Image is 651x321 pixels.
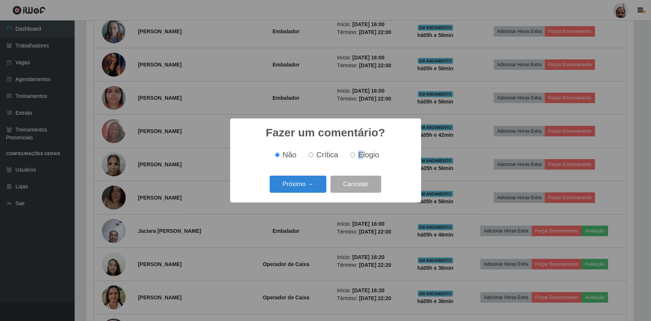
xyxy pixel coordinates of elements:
span: Crítica [316,151,338,159]
input: Elogio [350,152,355,157]
input: Não [275,152,280,157]
button: Cancelar [331,176,381,193]
input: Crítica [309,152,313,157]
span: Não [283,151,297,159]
h2: Fazer um comentário? [266,126,385,139]
span: Elogio [358,151,379,159]
button: Próximo → [270,176,326,193]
